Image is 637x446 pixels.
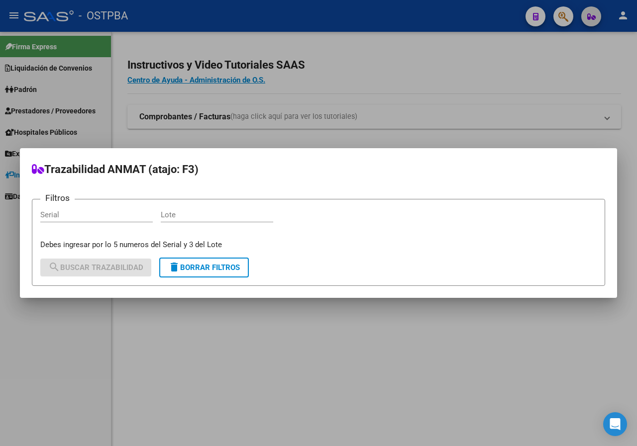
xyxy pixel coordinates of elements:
span: Buscar Trazabilidad [48,263,143,272]
button: Borrar Filtros [159,258,249,277]
h2: Trazabilidad ANMAT (atajo: F3) [32,160,605,179]
p: Debes ingresar por lo 5 numeros del Serial y 3 del Lote [40,239,597,251]
mat-icon: delete [168,261,180,273]
span: Borrar Filtros [168,263,240,272]
button: Buscar Trazabilidad [40,259,151,276]
div: Open Intercom Messenger [603,412,627,436]
h3: Filtros [40,191,75,204]
mat-icon: search [48,261,60,273]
